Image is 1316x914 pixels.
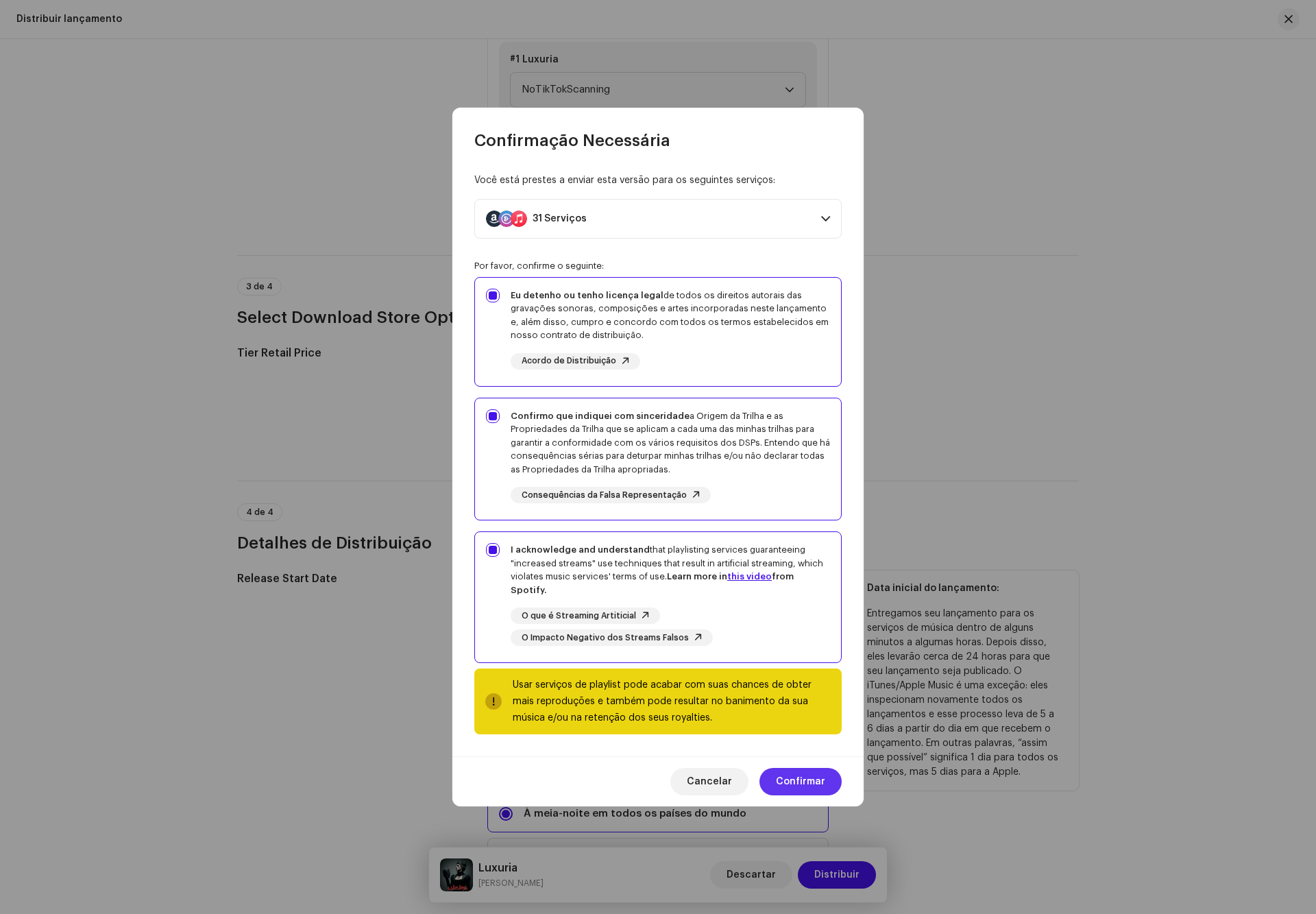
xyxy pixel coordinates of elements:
[474,173,842,188] div: Você está prestes a enviar esta versão para os seguintes serviços:
[474,398,842,521] p-togglebutton: Confirmo que indiquei com sinceridadea Origem da Trilha e as Propriedades da Trilha que se aplica...
[474,277,842,387] p-togglebutton: Eu detenho ou tenho licença legalde todos os direitos autorais das gravações sonoras, composições...
[474,261,842,272] div: Por favor, confirme o seguinte:
[522,357,616,365] span: Acordo de Distribuição
[522,612,636,621] span: O que é Streaming Artiticial
[513,677,831,726] div: Usar serviços de playlist pode acabar com suas chances de obter mais reproduções e também pode re...
[511,543,830,597] div: that playlisting services guaranteeing "increased streams" use techniques that result in artifici...
[511,409,830,477] div: a Origem da Trilha e as Propriedades da Trilha que se aplicam a cada uma das minhas trilhas para ...
[727,572,772,581] a: this video
[759,768,842,795] button: Confirmar
[533,213,587,224] div: 31 Serviços
[522,634,689,642] span: O Impacto Negativo dos Streams Falsos
[511,291,663,300] strong: Eu detenho ou tenho licença legal
[511,411,690,420] strong: Confirmo que indiquei com sinceridade
[511,545,650,554] strong: I acknowledge and understand
[687,768,732,795] span: Cancelar
[511,289,830,342] div: de todos os direitos autorais das gravações sonoras, composições e artes incorporadas neste lança...
[776,768,825,795] span: Confirmar
[474,130,670,152] span: Confirmação Necessária
[474,531,842,663] p-togglebutton: I acknowledge and understandthat playlisting services guaranteeing "increased streams" use techni...
[670,768,748,795] button: Cancelar
[474,199,842,239] p-accordion-header: 31 Serviços
[522,491,687,500] span: Consequências da Falsa Representação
